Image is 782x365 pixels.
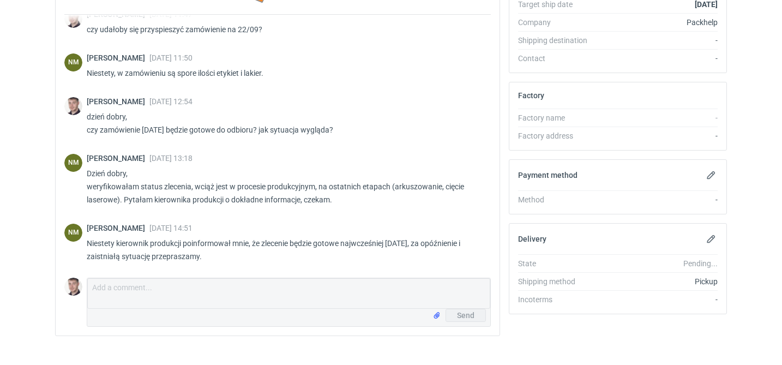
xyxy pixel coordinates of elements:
p: czy udałoby się przyspieszyć zamówienie na 22/09? [87,23,482,36]
div: - [598,112,718,123]
div: - [598,53,718,64]
div: Pickup [598,276,718,287]
span: [DATE] 13:18 [149,154,193,163]
img: Maciej Sikora [64,278,82,296]
div: Company [518,17,598,28]
div: Natalia Mrozek [64,224,82,242]
div: Factory name [518,112,598,123]
div: Natalia Mrozek [64,53,82,71]
em: Pending... [683,259,718,268]
span: [PERSON_NAME] [87,97,149,106]
div: Factory address [518,130,598,141]
span: [DATE] 11:50 [149,53,193,62]
div: - [598,35,718,46]
span: [PERSON_NAME] [87,224,149,232]
div: State [518,258,598,269]
button: Edit payment method [705,169,718,182]
span: Send [457,312,474,319]
div: Natalia Mrozek [64,154,82,172]
p: Niestety, w zamówieniu są spore ilości etykiet i lakier. [87,67,482,80]
span: [PERSON_NAME] [87,53,149,62]
h2: Factory [518,91,544,100]
h2: Payment method [518,171,578,179]
div: Contact [518,53,598,64]
p: Dzień dobry, weryfikowałam status zlecenia, wciąż jest w procesie produkcyjnym, na ostatnich etap... [87,167,482,206]
span: [PERSON_NAME] [87,154,149,163]
img: Maciej Sikora [64,97,82,115]
p: Niestety kierownik produkcji poinformował mnie, że zlecenie będzie gotowe najwcześniej [DATE], za... [87,237,482,263]
div: - [598,294,718,305]
figcaption: NM [64,53,82,71]
div: Packhelp [598,17,718,28]
p: dzień dobry, czy zamówienie [DATE] będzie gotowe do odbioru? jak sytuacja wygląda? [87,110,482,136]
button: Send [446,309,486,322]
h2: Delivery [518,235,546,243]
div: - [598,130,718,141]
figcaption: NM [64,224,82,242]
div: Method [518,194,598,205]
div: - [598,194,718,205]
span: [DATE] 14:51 [149,224,193,232]
span: [DATE] 12:54 [149,97,193,106]
div: Shipping method [518,276,598,287]
div: Incoterms [518,294,598,305]
button: Edit delivery details [705,232,718,246]
div: Shipping destination [518,35,598,46]
img: Maciej Sikora [64,10,82,28]
figcaption: NM [64,154,82,172]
